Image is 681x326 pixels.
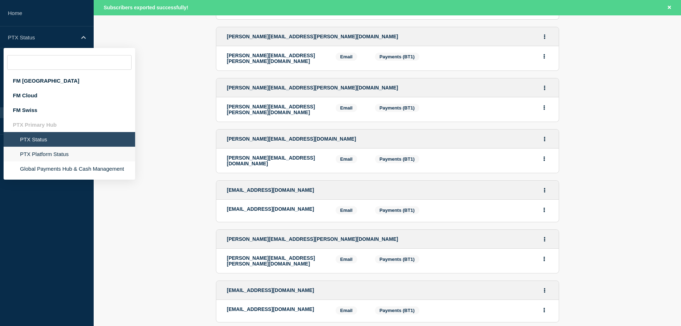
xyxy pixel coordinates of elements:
span: [EMAIL_ADDRESS][DOMAIN_NAME] [227,287,314,293]
div: FM Cloud [4,88,135,103]
span: [PERSON_NAME][EMAIL_ADDRESS][DOMAIN_NAME] [227,136,356,142]
button: Actions [540,285,549,296]
span: Subscribers exported successfully! [104,5,188,10]
span: Payments (BT1) [380,54,415,59]
button: Actions [540,153,549,164]
span: Email [336,206,357,214]
p: [PERSON_NAME][EMAIL_ADDRESS][DOMAIN_NAME] [227,155,325,166]
span: [PERSON_NAME][EMAIL_ADDRESS][PERSON_NAME][DOMAIN_NAME] [227,34,398,39]
li: PTX Status [4,132,135,147]
span: Payments (BT1) [380,208,415,213]
span: Payments (BT1) [380,105,415,111]
button: Actions [540,82,549,93]
span: Payments (BT1) [380,308,415,313]
button: Actions [540,51,549,62]
span: [EMAIL_ADDRESS][DOMAIN_NAME] [227,187,314,193]
p: [EMAIL_ADDRESS][DOMAIN_NAME] [227,306,325,312]
button: Actions [540,185,549,196]
button: Actions [540,31,549,42]
button: Actions [540,133,549,145]
p: [PERSON_NAME][EMAIL_ADDRESS][PERSON_NAME][DOMAIN_NAME] [227,104,325,115]
div: PTX Primary Hub [4,117,135,132]
button: Actions [540,204,549,215]
span: Email [336,306,357,315]
span: Email [336,104,357,112]
span: [PERSON_NAME][EMAIL_ADDRESS][PERSON_NAME][DOMAIN_NAME] [227,236,398,242]
button: Actions [540,102,549,113]
button: Close banner [665,4,674,12]
div: FM Swiss [4,103,135,117]
span: Email [336,53,357,61]
li: PTX Platform Status [4,147,135,161]
span: Payments (BT1) [380,257,415,262]
span: [PERSON_NAME][EMAIL_ADDRESS][PERSON_NAME][DOMAIN_NAME] [227,85,398,91]
p: PTX Status [8,34,77,40]
span: Payments (BT1) [380,156,415,162]
span: Email [336,255,357,263]
div: FM [GEOGRAPHIC_DATA] [4,73,135,88]
button: Actions [540,234,549,245]
button: Actions [540,253,549,264]
li: Global Payments Hub & Cash Management [4,161,135,176]
p: [EMAIL_ADDRESS][DOMAIN_NAME] [227,206,325,212]
p: [PERSON_NAME][EMAIL_ADDRESS][PERSON_NAME][DOMAIN_NAME] [227,53,325,64]
span: Email [336,155,357,163]
p: [PERSON_NAME][EMAIL_ADDRESS][PERSON_NAME][DOMAIN_NAME] [227,255,325,267]
button: Actions [540,305,549,316]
